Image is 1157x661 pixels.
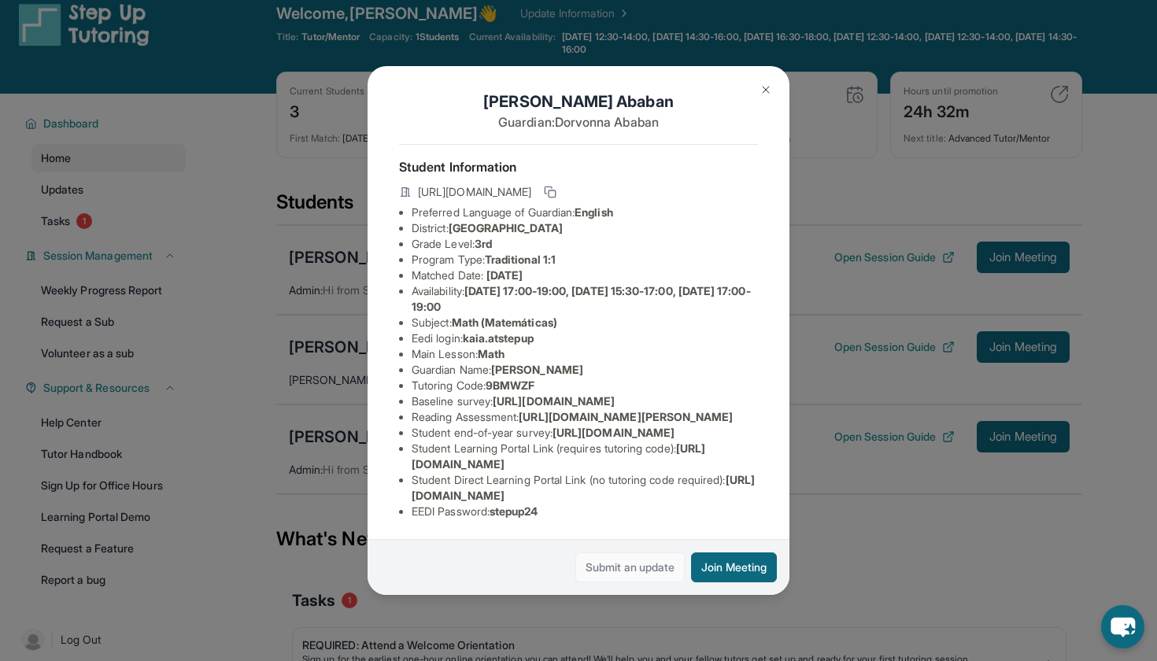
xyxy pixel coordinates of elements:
li: Reading Assessment : [412,409,758,425]
li: Student end-of-year survey : [412,425,758,441]
li: Tutoring Code : [412,378,758,393]
img: Close Icon [760,83,772,96]
li: Student Learning Portal Link (requires tutoring code) : [412,441,758,472]
li: Availability: [412,283,758,315]
p: Guardian: Dorvonna Ababan [399,113,758,131]
span: stepup24 [490,504,538,518]
span: Math [478,347,505,360]
li: Guardian Name : [412,362,758,378]
li: Grade Level: [412,236,758,252]
span: 3rd [475,237,492,250]
button: chat-button [1101,605,1144,648]
span: [URL][DOMAIN_NAME] [493,394,615,408]
span: kaia.atstepup [463,331,534,345]
li: Baseline survey : [412,393,758,409]
span: [DATE] 17:00-19:00, [DATE] 15:30-17:00, [DATE] 17:00-19:00 [412,284,751,313]
span: [URL][DOMAIN_NAME] [418,184,531,200]
li: Program Type: [412,252,758,268]
h4: Student Information [399,157,758,176]
button: Join Meeting [691,552,777,582]
span: Math (Matemáticas) [452,316,557,329]
button: Copy link [541,183,560,201]
span: English [575,205,613,219]
span: [PERSON_NAME] [491,363,583,376]
span: 9BMWZF [486,379,534,392]
span: [DATE] [486,268,523,282]
li: Matched Date: [412,268,758,283]
a: Submit an update [575,552,685,582]
li: District: [412,220,758,236]
li: EEDI Password : [412,504,758,519]
li: Eedi login : [412,330,758,346]
li: Subject : [412,315,758,330]
span: Traditional 1:1 [485,253,556,266]
span: [URL][DOMAIN_NAME] [553,426,675,439]
li: Preferred Language of Guardian: [412,205,758,220]
li: Student Direct Learning Portal Link (no tutoring code required) : [412,472,758,504]
li: Main Lesson : [412,346,758,362]
h1: [PERSON_NAME] Ababan [399,90,758,113]
span: [URL][DOMAIN_NAME][PERSON_NAME] [519,410,733,423]
span: [GEOGRAPHIC_DATA] [449,221,563,234]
